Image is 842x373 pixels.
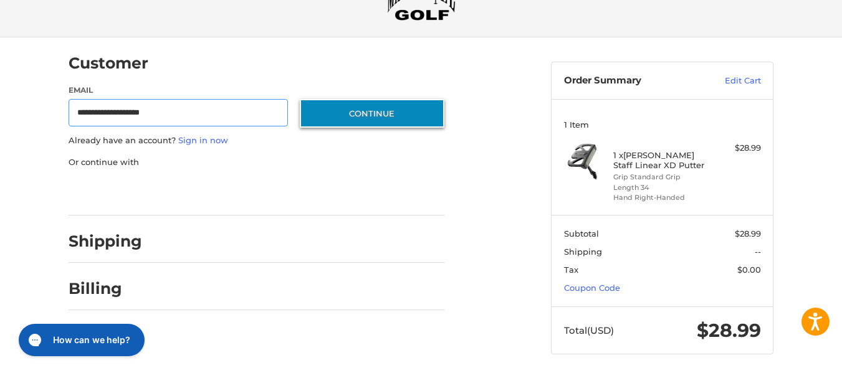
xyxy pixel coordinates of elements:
p: Already have an account? [69,135,444,147]
a: Edit Cart [698,75,761,87]
p: Or continue with [69,156,444,169]
h2: Shipping [69,232,142,251]
label: Email [69,85,288,96]
li: Hand Right-Handed [613,192,709,203]
iframe: PayPal-paypal [65,181,158,203]
iframe: PayPal-venmo [276,181,370,203]
span: Shipping [564,247,602,257]
div: $28.99 [712,142,761,154]
span: $0.00 [737,265,761,275]
iframe: PayPal-paylater [170,181,264,203]
h3: Order Summary [564,75,698,87]
button: Continue [300,99,444,128]
li: Grip Standard Grip [613,172,709,182]
h3: 1 Item [564,120,761,130]
span: $28.99 [697,319,761,342]
li: Length 34 [613,182,709,193]
h2: Billing [69,279,141,298]
iframe: Gorgias live chat messenger [12,319,148,361]
a: Coupon Code [564,283,620,293]
h2: Customer [69,54,148,73]
h4: 1 x [PERSON_NAME] Staff Linear XD Putter [613,150,709,171]
span: Tax [564,265,578,275]
span: $28.99 [735,229,761,238]
a: Sign in now [178,135,228,145]
span: Total (USD) [564,324,614,336]
span: -- [755,247,761,257]
span: Subtotal [564,229,599,238]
